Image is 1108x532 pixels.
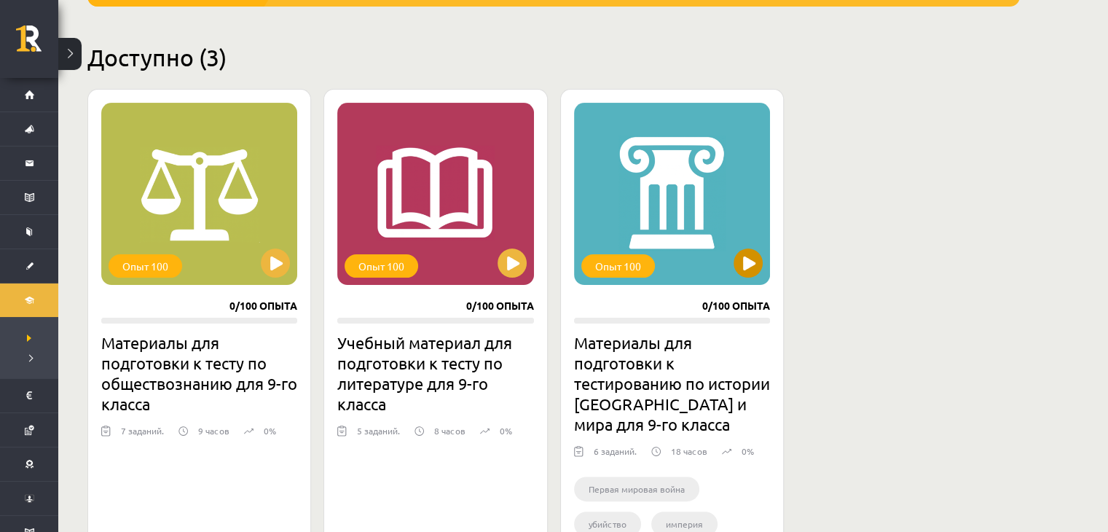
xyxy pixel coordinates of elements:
font: 6 заданий. [594,445,637,457]
font: империя [666,518,703,530]
font: 0% [500,425,512,437]
font: Опыт 100 [122,259,168,273]
font: 0% [742,445,754,457]
font: Опыт 100 [595,259,641,273]
font: убийство [589,518,626,530]
font: Материалы для подготовки к тесту по обществознанию для 9-го класса [101,333,297,413]
font: 5 заданий. [357,425,400,437]
font: Материалы для подготовки к тестированию по истории [GEOGRAPHIC_DATA] и мира для 9-го класса [574,333,770,434]
a: Рижская 1-я средняя школа заочного обучения [16,26,58,62]
font: 9 часов [198,425,229,437]
font: 0% [264,425,276,437]
font: 8 часов [434,425,465,437]
font: Учебный материал для подготовки к тесту по литературе для 9-го класса [337,333,512,413]
font: Опыт 100 [358,259,404,273]
font: 7 заданий. [121,425,164,437]
font: Первая мировая война [589,483,685,495]
font: 18 часов [671,445,707,457]
font: Доступно (3) [87,43,227,71]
